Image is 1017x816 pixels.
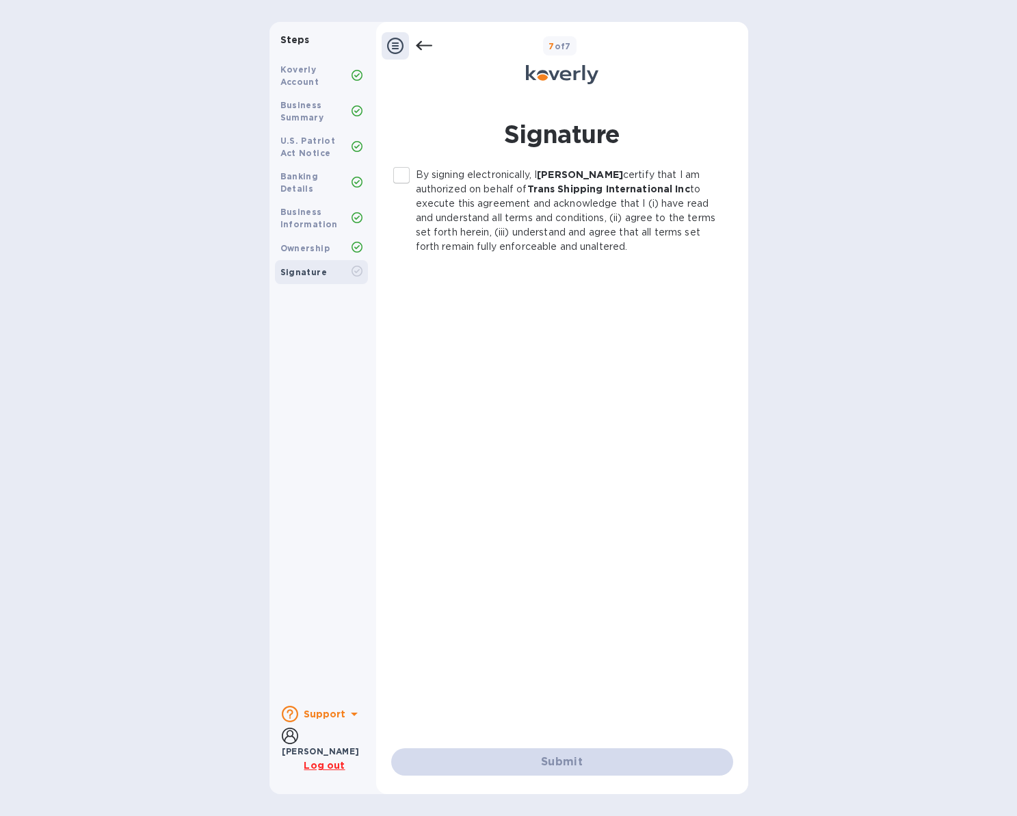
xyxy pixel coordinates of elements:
b: Banking Details [280,171,319,194]
b: Steps [280,34,310,45]
b: of 7 [549,41,571,51]
b: Koverly Account [280,64,319,87]
span: 7 [549,41,554,51]
p: By signing electronically, I certify that I am authorized on behalf of to execute this agreement ... [416,168,722,254]
b: Signature [280,267,328,277]
u: Log out [304,760,345,771]
b: Business Information [280,207,338,229]
b: [PERSON_NAME] [282,746,360,756]
b: [PERSON_NAME] [537,169,623,180]
b: U.S. Patriot Act Notice [280,136,336,158]
b: Support [304,709,346,719]
b: Ownership [280,243,330,253]
b: Trans Shipping International Inc [527,183,690,194]
b: Business Summary [280,100,324,123]
h1: Signature [391,117,733,151]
